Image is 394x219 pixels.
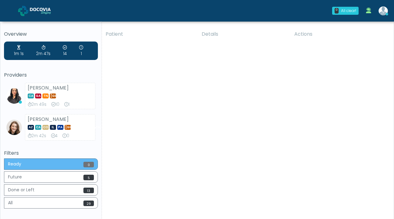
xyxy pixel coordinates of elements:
a: Docovia [18,1,61,21]
th: Details [198,27,291,42]
div: 1 [64,102,70,108]
div: 4 [51,133,58,139]
span: 5 [83,175,94,180]
img: Viral Patel [6,88,22,104]
div: All clear! [341,8,356,14]
a: 0 All clear! [328,4,362,17]
span: CO [42,125,49,130]
button: Done or Left13 [4,184,98,196]
img: Sydney Lundberg [6,120,22,135]
div: 2m 49s [28,102,46,108]
div: 2m 47s [36,45,50,57]
span: TN [42,94,49,98]
img: Docovia [18,6,28,16]
th: Patient [102,27,198,42]
div: 14 [63,45,67,57]
h5: Overview [4,31,98,37]
div: 10 [51,102,59,108]
strong: [PERSON_NAME] [28,116,69,123]
span: [GEOGRAPHIC_DATA] [65,125,71,130]
span: AZ [28,125,34,130]
th: Actions [291,27,389,42]
span: PA [57,125,63,130]
strong: [PERSON_NAME] [28,84,69,91]
span: CA [35,125,41,130]
span: 29 [83,201,94,206]
h5: Filters [4,150,98,156]
h5: Providers [4,72,98,78]
button: Ready0 [4,158,98,170]
button: Future5 [4,171,98,183]
span: IL [50,125,56,130]
button: Open LiveChat chat widget [5,2,23,21]
span: 0 [83,162,94,167]
div: 1m 1s [14,45,24,57]
span: GA [35,94,41,98]
div: 0 [62,133,69,139]
img: Docovia [30,8,61,14]
span: 13 [83,188,94,193]
span: CA [28,94,34,98]
span: [GEOGRAPHIC_DATA] [50,94,56,98]
div: Basic example [4,158,98,210]
img: Naina Venkatesh [379,6,388,15]
div: 2m 42s [28,133,46,139]
div: 1 [79,45,83,57]
button: All29 [4,197,98,209]
div: 0 [335,8,339,14]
